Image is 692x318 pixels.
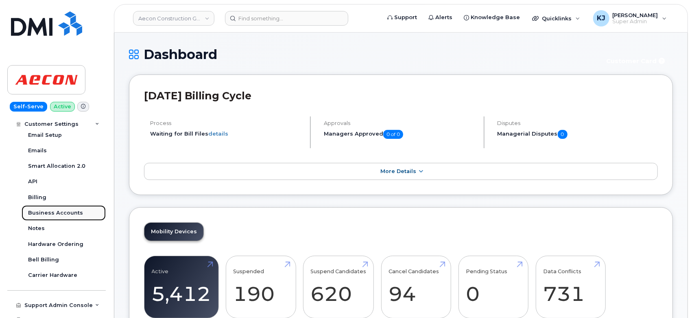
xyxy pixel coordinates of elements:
[324,120,477,126] h4: Approvals
[144,223,203,241] a: Mobility Devices
[600,54,673,68] button: Customer Card
[150,130,303,138] li: Waiting for Bill Files
[324,130,477,139] h5: Managers Approved
[150,120,303,126] h4: Process
[234,260,288,314] a: Suspended 190
[383,130,403,139] span: 0 of 0
[543,260,598,314] a: Data Conflicts 731
[144,90,658,102] h2: [DATE] Billing Cycle
[129,47,596,61] h1: Dashboard
[380,168,416,174] span: More Details
[498,130,658,139] h5: Managerial Disputes
[208,130,228,137] a: details
[498,120,658,126] h4: Disputes
[558,130,568,139] span: 0
[389,260,443,314] a: Cancel Candidates 94
[311,260,367,314] a: Suspend Candidates 620
[152,260,211,314] a: Active 5,412
[466,260,521,314] a: Pending Status 0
